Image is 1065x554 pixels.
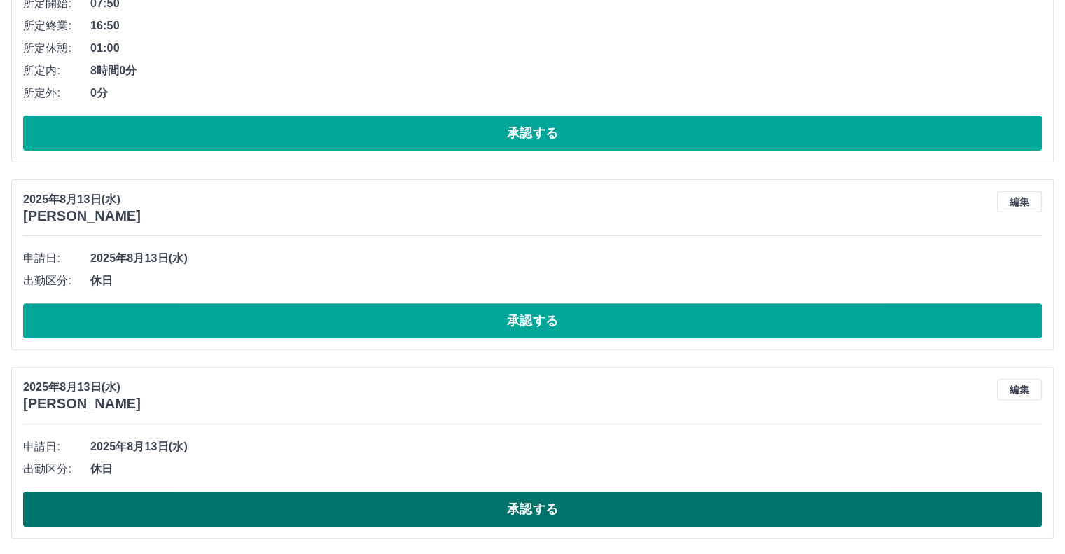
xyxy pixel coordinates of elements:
[23,492,1042,527] button: 承認する
[23,191,141,208] p: 2025年8月13日(水)
[23,303,1042,338] button: 承認する
[23,18,90,34] span: 所定終業:
[23,461,90,478] span: 出勤区分:
[23,272,90,289] span: 出勤区分:
[23,396,141,412] h3: [PERSON_NAME]
[23,85,90,102] span: 所定外:
[90,18,1042,34] span: 16:50
[23,116,1042,151] button: 承認する
[90,438,1042,455] span: 2025年8月13日(水)
[23,379,141,396] p: 2025年8月13日(水)
[23,62,90,79] span: 所定内:
[90,85,1042,102] span: 0分
[997,379,1042,400] button: 編集
[23,208,141,224] h3: [PERSON_NAME]
[997,191,1042,212] button: 編集
[90,272,1042,289] span: 休日
[90,461,1042,478] span: 休日
[90,40,1042,57] span: 01:00
[90,62,1042,79] span: 8時間0分
[23,438,90,455] span: 申請日:
[23,40,90,57] span: 所定休憩:
[23,250,90,267] span: 申請日:
[90,250,1042,267] span: 2025年8月13日(水)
